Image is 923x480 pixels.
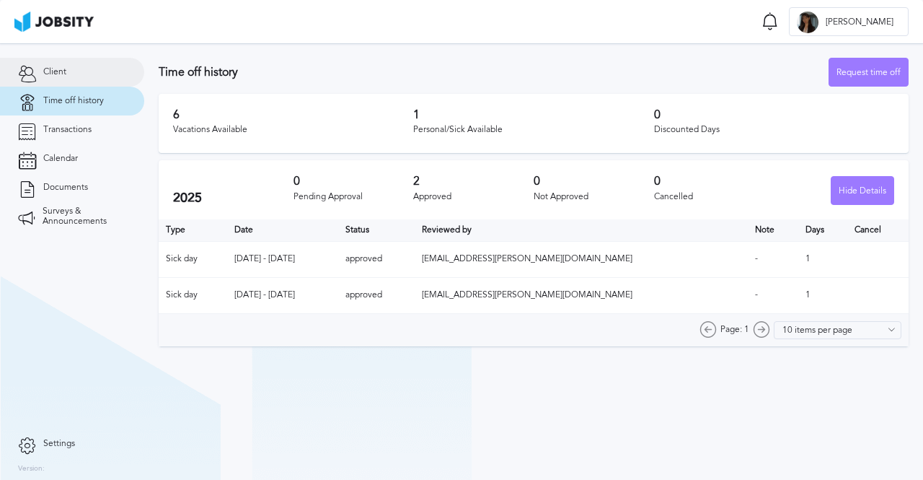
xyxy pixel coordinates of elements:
th: Days [798,219,847,241]
div: Personal/Sick Available [413,125,653,135]
h3: 0 [293,175,414,188]
span: Surveys & Announcements [43,206,126,227]
th: Toggle SortBy [338,219,414,241]
span: [EMAIL_ADDRESS][PERSON_NAME][DOMAIN_NAME] [422,289,632,300]
h2: 2025 [173,191,293,206]
span: Transactions [43,125,92,135]
h3: 0 [654,108,894,121]
th: Toggle SortBy [227,219,338,241]
td: approved [338,277,414,313]
img: ab4bad089aa723f57921c736e9817d99.png [14,12,94,32]
div: Hide Details [831,177,893,206]
td: 1 [798,277,847,313]
span: Page: 1 [720,325,749,335]
span: Time off history [43,96,104,106]
td: Sick day [159,277,227,313]
td: approved [338,241,414,277]
span: Documents [43,183,88,193]
h3: 2 [413,175,534,188]
td: [DATE] - [DATE] [227,241,338,277]
label: Version: [18,465,45,474]
td: [DATE] - [DATE] [227,277,338,313]
td: 1 [798,241,847,277]
th: Cancel [847,219,909,241]
th: Type [159,219,227,241]
span: Calendar [43,154,78,164]
span: [PERSON_NAME] [818,17,901,27]
h3: 1 [413,108,653,121]
div: Cancelled [654,192,774,202]
div: Request time off [829,58,908,87]
button: Request time off [829,58,909,87]
span: Settings [43,439,75,449]
h3: 0 [534,175,654,188]
span: [EMAIL_ADDRESS][PERSON_NAME][DOMAIN_NAME] [422,253,632,263]
span: - [755,253,758,263]
div: Discounted Days [654,125,894,135]
span: - [755,289,758,300]
span: Client [43,67,66,77]
div: Not Approved [534,192,654,202]
button: B[PERSON_NAME] [789,7,909,36]
h3: 6 [173,108,413,121]
th: Toggle SortBy [748,219,798,241]
div: Approved [413,192,534,202]
button: Hide Details [831,176,894,205]
th: Toggle SortBy [415,219,748,241]
div: B [797,12,818,33]
h3: 0 [654,175,774,188]
td: Sick day [159,241,227,277]
div: Pending Approval [293,192,414,202]
div: Vacations Available [173,125,413,135]
h3: Time off history [159,66,829,79]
